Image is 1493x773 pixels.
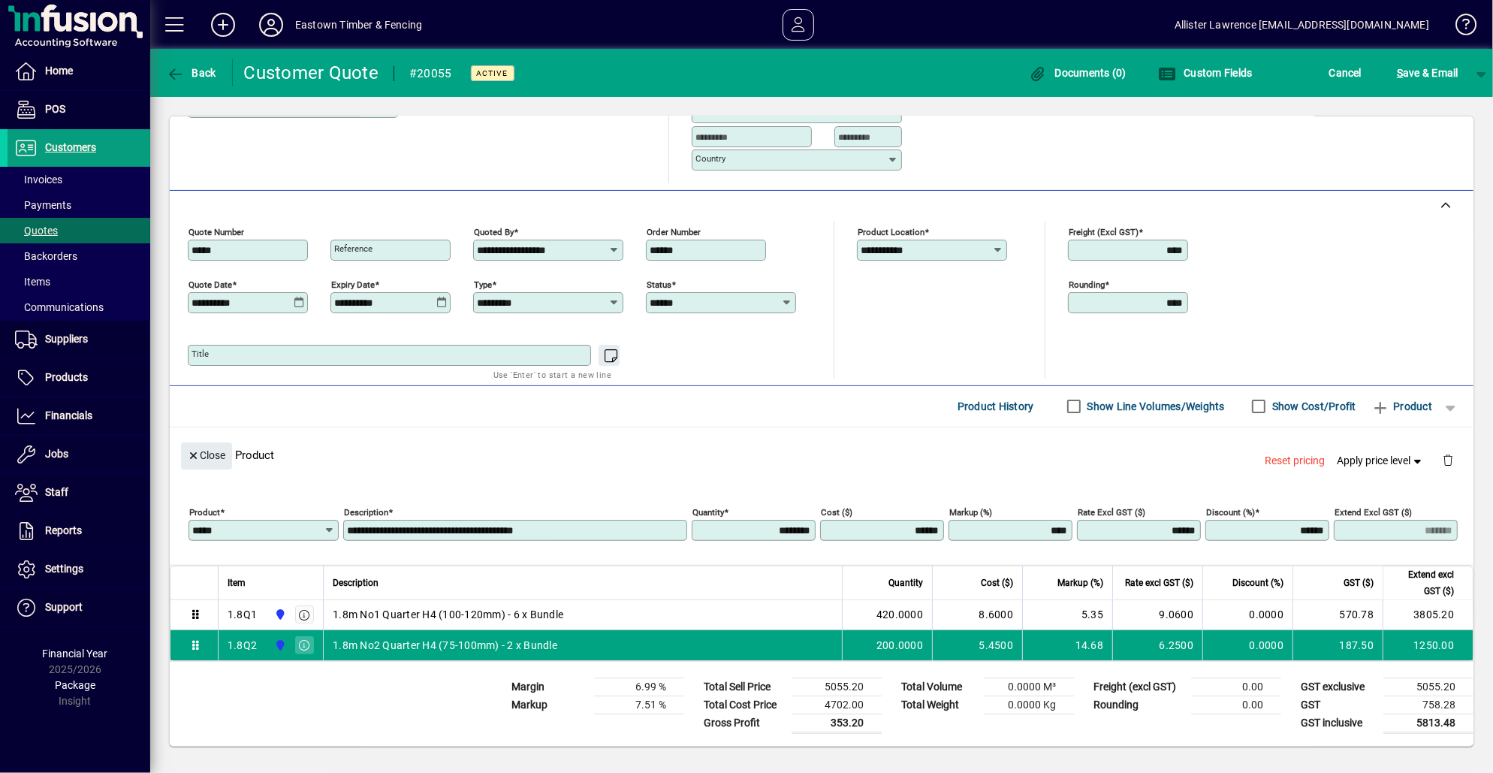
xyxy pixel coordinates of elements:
[1259,447,1332,474] button: Reset pricing
[244,61,379,85] div: Customer Quote
[1430,442,1466,479] button: Delete
[821,506,852,517] mat-label: Cost ($)
[792,714,882,732] td: 353.20
[15,199,71,211] span: Payments
[45,333,88,345] span: Suppliers
[474,279,492,289] mat-label: Type
[333,607,563,622] span: 1.8m No1 Quarter H4 (100-120mm) - 6 x Bundle
[894,678,984,696] td: Total Volume
[888,575,923,591] span: Quantity
[45,371,88,383] span: Products
[8,192,150,218] a: Payments
[199,11,247,38] button: Add
[1332,447,1431,474] button: Apply price level
[1383,678,1473,696] td: 5055.20
[876,638,923,653] span: 200.0000
[333,638,557,653] span: 1.8m No2 Quarter H4 (75-100mm) - 2 x Bundle
[247,11,295,38] button: Profile
[1158,67,1253,79] span: Custom Fields
[1397,67,1403,79] span: S
[8,53,150,90] a: Home
[1086,678,1191,696] td: Freight (excl GST)
[1232,575,1283,591] span: Discount (%)
[692,506,724,517] mat-label: Quantity
[8,269,150,294] a: Items
[1344,575,1374,591] span: GST ($)
[170,427,1473,482] div: Product
[15,301,104,313] span: Communications
[932,630,1022,660] td: 5.4500
[696,714,792,732] td: Gross Profit
[1154,59,1256,86] button: Custom Fields
[792,696,882,714] td: 4702.00
[1202,600,1292,630] td: 0.0000
[958,394,1034,418] span: Product History
[504,696,594,714] td: Markup
[1430,453,1466,467] app-page-header-button: Delete
[594,678,684,696] td: 6.99 %
[333,575,379,591] span: Description
[331,279,375,289] mat-label: Expiry date
[8,474,150,512] a: Staff
[1293,714,1383,732] td: GST inclusive
[8,321,150,358] a: Suppliers
[8,436,150,473] a: Jobs
[1125,575,1193,591] span: Rate excl GST ($)
[1175,13,1429,37] div: Allister Lawrence [EMAIL_ADDRESS][DOMAIN_NAME]
[8,551,150,588] a: Settings
[932,600,1022,630] td: 8.6000
[8,589,150,627] a: Support
[952,393,1040,420] button: Product History
[270,637,288,654] span: Holyoake St
[1383,630,1473,660] td: 1250.00
[477,68,508,78] span: Active
[594,696,684,714] td: 7.51 %
[696,678,792,696] td: Total Sell Price
[1022,630,1112,660] td: 14.68
[181,442,232,470] button: Close
[1383,600,1473,630] td: 3805.20
[45,524,82,536] span: Reports
[1392,566,1454,599] span: Extend excl GST ($)
[1293,678,1383,696] td: GST exclusive
[1191,678,1281,696] td: 0.00
[55,679,95,691] span: Package
[647,226,701,237] mat-label: Order number
[1293,696,1383,714] td: GST
[792,678,882,696] td: 5055.20
[189,226,244,237] mat-label: Quote number
[344,506,388,517] mat-label: Description
[1383,696,1473,714] td: 758.28
[1371,394,1432,418] span: Product
[984,678,1074,696] td: 0.0000 M³
[1206,506,1255,517] mat-label: Discount (%)
[1335,506,1412,517] mat-label: Extend excl GST ($)
[1086,696,1191,714] td: Rounding
[228,575,246,591] span: Item
[1292,630,1383,660] td: 187.50
[1084,399,1225,414] label: Show Line Volumes/Weights
[1338,453,1425,469] span: Apply price level
[949,506,992,517] mat-label: Markup (%)
[177,448,236,461] app-page-header-button: Close
[1389,59,1466,86] button: Save & Email
[43,648,108,660] span: Financial Year
[1292,600,1383,630] td: 570.78
[1122,638,1193,653] div: 6.2500
[1326,59,1366,86] button: Cancel
[1444,3,1474,52] a: Knowledge Base
[1025,59,1130,86] button: Documents (0)
[166,67,216,79] span: Back
[876,607,923,622] span: 420.0000
[1078,506,1145,517] mat-label: Rate excl GST ($)
[270,606,288,623] span: Holyoake St
[1022,600,1112,630] td: 5.35
[228,607,257,622] div: 1.8Q1
[192,349,209,359] mat-label: Title
[15,174,62,186] span: Invoices
[334,243,372,254] mat-label: Reference
[696,696,792,714] td: Total Cost Price
[15,276,50,288] span: Items
[984,696,1074,714] td: 0.0000 Kg
[8,243,150,269] a: Backorders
